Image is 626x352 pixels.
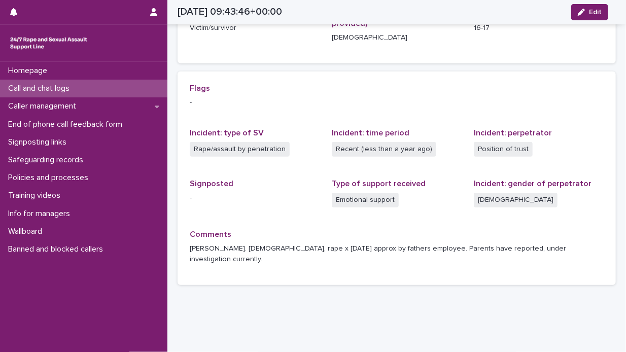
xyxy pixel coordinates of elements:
[4,101,84,111] p: Caller management
[190,129,264,137] span: Incident: type of SV
[190,84,210,92] span: Flags
[474,23,604,33] p: 16-17
[190,230,231,238] span: Comments
[190,180,233,188] span: Signposted
[4,209,78,219] p: Info for managers
[474,129,552,137] span: Incident: perpetrator
[332,10,427,27] span: Gender of service user (if provided)
[571,4,608,20] button: Edit
[474,193,558,207] span: [DEMOGRAPHIC_DATA]
[4,227,50,236] p: Wallboard
[190,23,320,33] p: Victim/survivor
[4,120,130,129] p: End of phone call feedback form
[332,32,462,43] p: [DEMOGRAPHIC_DATA]
[178,6,282,18] h2: [DATE] 09:43:46+00:00
[4,66,55,76] p: Homepage
[8,33,89,53] img: rhQMoQhaT3yELyF149Cw
[4,137,75,147] p: Signposting links
[589,9,602,16] span: Edit
[474,180,592,188] span: Incident: gender of perpetrator
[474,142,533,157] span: Position of trust
[4,173,96,183] p: Policies and processes
[4,155,91,165] p: Safeguarding records
[190,243,604,265] p: [PERSON_NAME]. [DEMOGRAPHIC_DATA], rape x [DATE] approx by fathers employee. Parents have reporte...
[4,244,111,254] p: Banned and blocked callers
[4,191,68,200] p: Training videos
[190,142,290,157] span: Rape/assault by penetration
[190,97,604,108] p: -
[332,180,426,188] span: Type of support received
[332,142,436,157] span: Recent (less than a year ago)
[190,193,320,203] p: -
[332,129,409,137] span: Incident: time period
[332,193,399,207] span: Emotional support
[4,84,78,93] p: Call and chat logs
